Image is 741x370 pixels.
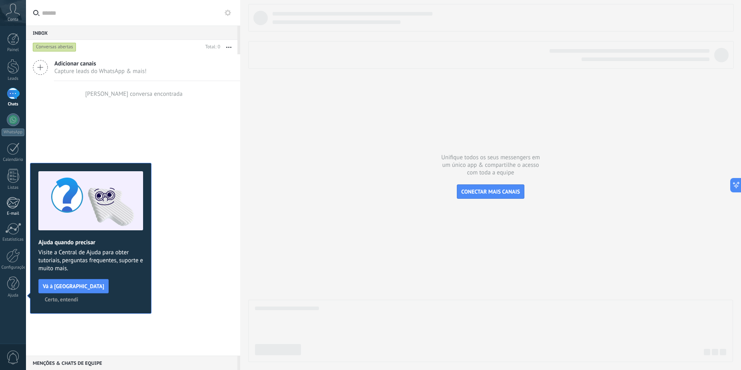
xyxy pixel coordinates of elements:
div: WhatsApp [2,129,24,136]
div: Conversas abertas [33,42,76,52]
div: Ajuda [2,293,25,298]
span: Capture leads do WhatsApp & mais! [54,67,147,75]
span: Visite a Central de Ajuda para obter tutoriais, perguntas frequentes, suporte e muito mais. [38,249,143,273]
div: Estatísticas [2,237,25,242]
button: Certo, entendi [41,293,82,305]
button: CONECTAR MAIS CANAIS [457,184,524,199]
div: Chats [2,102,25,107]
div: E-mail [2,211,25,216]
span: Vá à [GEOGRAPHIC_DATA] [43,283,104,289]
h2: Ajuda quando precisar [38,239,143,246]
span: Adicionar canais [54,60,147,67]
div: Listas [2,185,25,190]
span: CONECTAR MAIS CANAIS [461,188,520,195]
div: Total: 0 [202,43,220,51]
span: Conta [8,17,18,22]
div: Configurações [2,265,25,270]
button: Vá à [GEOGRAPHIC_DATA] [38,279,109,293]
span: Certo, entendi [45,297,78,302]
div: Calendário [2,157,25,162]
div: [PERSON_NAME] conversa encontrada [85,90,183,98]
div: Painel [2,47,25,53]
div: Inbox [26,26,237,40]
div: Leads [2,76,25,81]
div: Menções & Chats de equipe [26,356,237,370]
